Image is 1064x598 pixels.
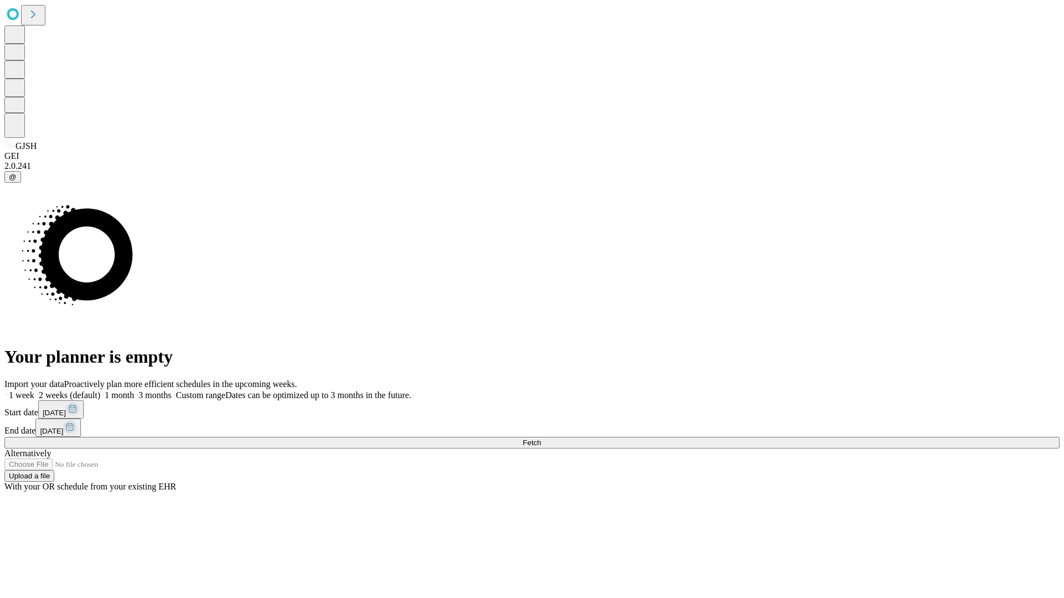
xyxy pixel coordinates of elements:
span: With your OR schedule from your existing EHR [4,482,176,491]
span: Proactively plan more efficient schedules in the upcoming weeks. [64,379,297,389]
span: [DATE] [40,427,63,435]
span: [DATE] [43,409,66,417]
span: 1 month [105,390,134,400]
button: [DATE] [35,419,81,437]
button: Upload a file [4,470,54,482]
span: 2 weeks (default) [39,390,100,400]
div: GEI [4,151,1060,161]
button: [DATE] [38,400,84,419]
div: 2.0.241 [4,161,1060,171]
span: Alternatively [4,448,51,458]
span: 3 months [139,390,171,400]
span: Dates can be optimized up to 3 months in the future. [226,390,411,400]
span: GJSH [16,141,37,151]
span: @ [9,173,17,181]
span: Custom range [176,390,225,400]
button: @ [4,171,21,183]
button: Fetch [4,437,1060,448]
h1: Your planner is empty [4,347,1060,367]
div: Start date [4,400,1060,419]
span: 1 week [9,390,34,400]
span: Fetch [523,439,541,447]
span: Import your data [4,379,64,389]
div: End date [4,419,1060,437]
